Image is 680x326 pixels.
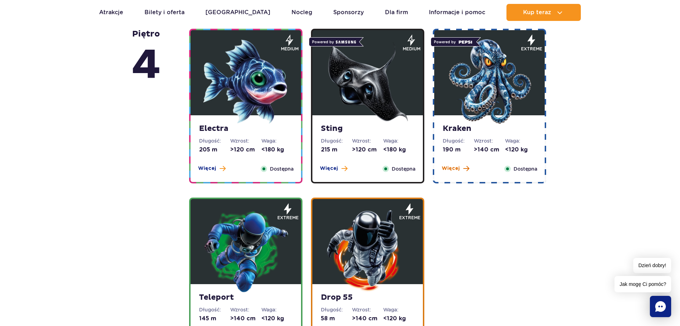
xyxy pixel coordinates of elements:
[199,124,293,134] strong: Electra
[431,37,476,46] span: Powered by
[270,165,294,173] span: Dostępna
[199,315,230,322] dd: 145 m
[198,165,216,172] span: Więcej
[203,208,288,293] img: 683e9e16b5164260818783.png
[261,306,293,313] dt: Waga:
[443,124,536,134] strong: Kraken
[230,315,261,322] dd: >140 cm
[321,137,352,144] dt: Długość:
[199,137,230,144] dt: Długość:
[320,165,338,172] span: Więcej
[261,315,293,322] dd: <120 kg
[352,306,383,313] dt: Wzrost:
[132,39,161,92] span: 4
[614,276,671,292] span: Jak mogę Ci pomóc?
[633,258,671,273] span: Dzień dobry!
[199,306,230,313] dt: Długość:
[230,137,261,144] dt: Wzrost:
[199,146,230,154] dd: 205 m
[321,315,352,322] dd: 58 m
[383,146,414,154] dd: <180 kg
[230,306,261,313] dt: Wzrost:
[392,165,415,173] span: Dostępna
[205,4,270,21] a: [GEOGRAPHIC_DATA]
[230,146,261,154] dd: >120 cm
[198,165,226,172] button: Więcej
[399,215,420,221] span: extreme
[309,37,359,46] span: Powered by
[385,4,408,21] a: Dla firm
[352,146,383,154] dd: >120 cm
[325,208,410,293] img: 683e9e24c5e48596947785.png
[281,46,299,52] span: medium
[321,293,414,303] strong: Drop 55
[132,29,161,92] strong: piętro
[505,146,536,154] dd: <120 kg
[261,146,293,154] dd: <180 kg
[474,137,505,144] dt: Wzrost:
[383,306,414,313] dt: Waga:
[447,39,532,124] img: 683e9df96f1c7957131151.png
[514,165,537,173] span: Dostępna
[442,165,469,172] button: Więcej
[383,315,414,322] dd: <120 kg
[352,315,383,322] dd: >140 cm
[352,137,383,144] dt: Wzrost:
[203,39,288,124] img: 683e9dc030483830179588.png
[199,293,293,303] strong: Teleport
[291,4,312,21] a: Nocleg
[429,4,485,21] a: Informacje i pomoc
[442,165,460,172] span: Więcej
[321,306,352,313] dt: Długość:
[443,137,474,144] dt: Długość:
[261,137,293,144] dt: Waga:
[321,146,352,154] dd: 215 m
[325,39,410,124] img: 683e9dd6f19b1268161416.png
[403,46,420,52] span: medium
[321,124,414,134] strong: Sting
[320,165,347,172] button: Więcej
[99,4,123,21] a: Atrakcje
[443,146,474,154] dd: 190 m
[277,215,299,221] span: extreme
[333,4,364,21] a: Sponsorzy
[506,4,581,21] button: Kup teraz
[144,4,185,21] a: Bilety i oferta
[650,296,671,317] div: Chat
[474,146,505,154] dd: >140 cm
[383,137,414,144] dt: Waga:
[521,46,542,52] span: extreme
[505,137,536,144] dt: Waga:
[523,9,551,16] span: Kup teraz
